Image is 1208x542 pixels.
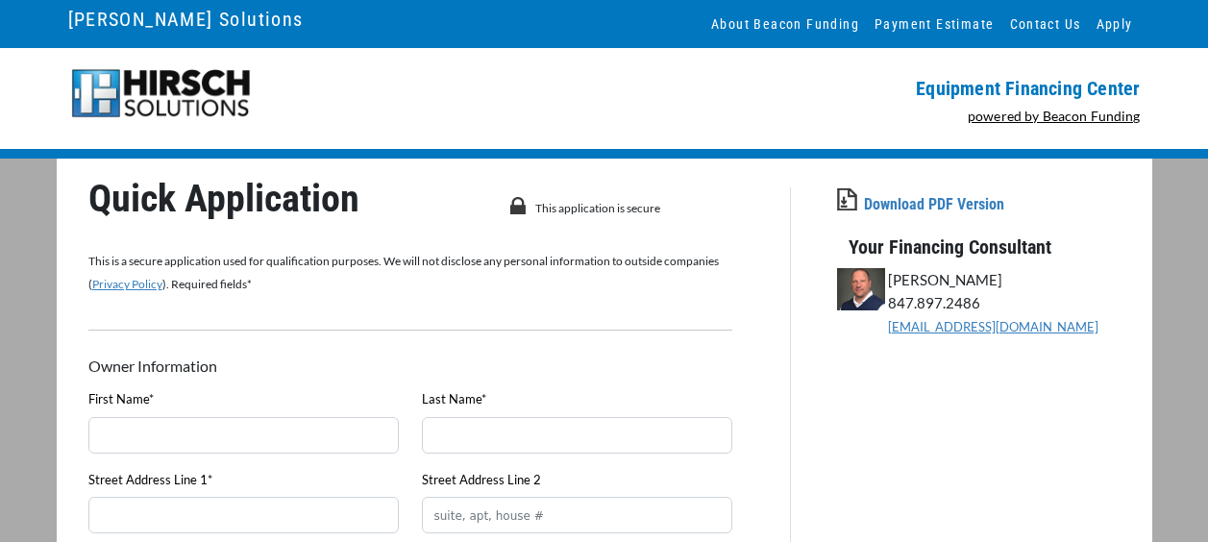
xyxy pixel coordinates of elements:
p: Your Financing Consultant [837,216,1164,259]
a: Privacy Policy [92,277,162,291]
a: [PERSON_NAME] Solutions [68,3,304,36]
p: This application is secure [535,197,721,220]
p: Equipment Financing Center [616,77,1141,100]
p: Owner Information [88,355,287,378]
img: app-download.png [837,188,857,210]
label: First Name* [88,390,154,409]
img: JWesolowski.jpg [837,268,885,310]
a: powered by Beacon Funding [968,108,1141,124]
img: Hirsch-logo-55px.png [68,67,254,120]
p: This is a secure application used for qualification purposes. We will not disclose any personal i... [88,250,732,296]
p: [PERSON_NAME] [888,268,1124,291]
label: Last Name* [422,390,486,409]
img: lock-icon.png [509,197,526,214]
input: suite, apt, house # [422,497,732,533]
label: Street Address Line 1* [88,471,212,490]
p: Quick Application [88,187,455,210]
a: Download PDF Version [864,195,1004,213]
a: [EMAIL_ADDRESS][DOMAIN_NAME] [888,319,1098,334]
p: 847.897.2486 [888,291,1124,314]
label: Street Address Line 2 [422,471,541,490]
